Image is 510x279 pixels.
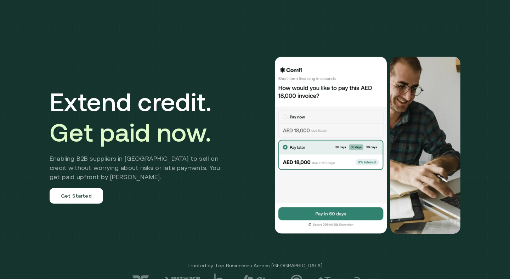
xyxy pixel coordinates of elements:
[50,154,231,182] h2: Enabling B2B suppliers in [GEOGRAPHIC_DATA] to sell on credit without worrying about risks or lat...
[390,57,460,234] img: Would you like to pay this AED 18,000.00 invoice?
[50,87,231,148] h1: Extend credit.
[50,188,103,204] a: Get Started
[50,118,211,147] span: Get paid now.
[274,57,387,234] img: Would you like to pay this AED 18,000.00 invoice?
